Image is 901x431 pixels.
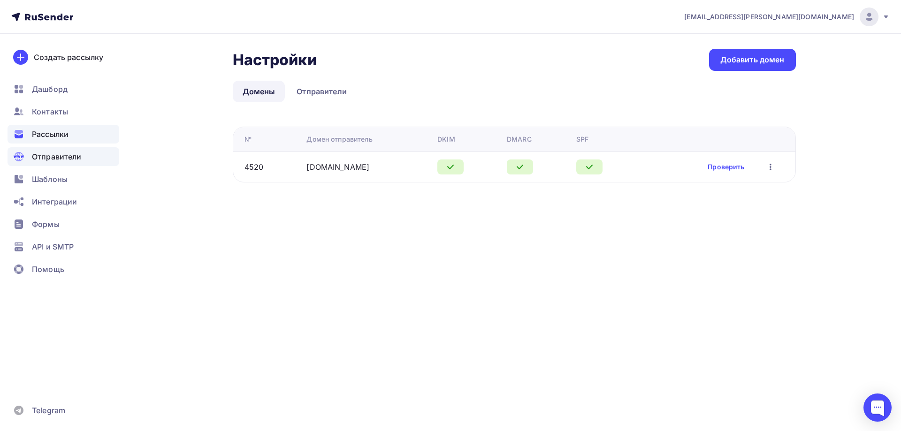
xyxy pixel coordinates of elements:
span: Помощь [32,264,64,275]
span: Интеграции [32,196,77,207]
a: Контакты [8,102,119,121]
div: Добавить домен [720,54,785,65]
div: 4520 [244,161,264,173]
span: [EMAIL_ADDRESS][PERSON_NAME][DOMAIN_NAME] [684,12,854,22]
a: [EMAIL_ADDRESS][PERSON_NAME][DOMAIN_NAME] [684,8,890,26]
div: Домен отправитель [306,135,372,144]
div: Создать рассылку [34,52,103,63]
span: Дашборд [32,83,68,95]
span: Шаблоны [32,174,68,185]
a: Шаблоны [8,170,119,189]
div: № [244,135,252,144]
span: Рассылки [32,129,69,140]
span: Контакты [32,106,68,117]
div: DMARC [507,135,532,144]
a: Отправители [8,147,119,166]
a: Отправители [287,81,357,102]
div: DKIM [437,135,455,144]
a: Домены [233,81,285,102]
span: Формы [32,219,60,230]
h2: Настройки [233,51,317,69]
a: Проверить [708,162,744,172]
span: Отправители [32,151,82,162]
a: Формы [8,215,119,234]
span: API и SMTP [32,241,74,252]
span: Telegram [32,405,65,416]
a: Дашборд [8,80,119,98]
div: SPF [576,135,588,144]
a: Рассылки [8,125,119,144]
a: [DOMAIN_NAME] [306,162,369,172]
